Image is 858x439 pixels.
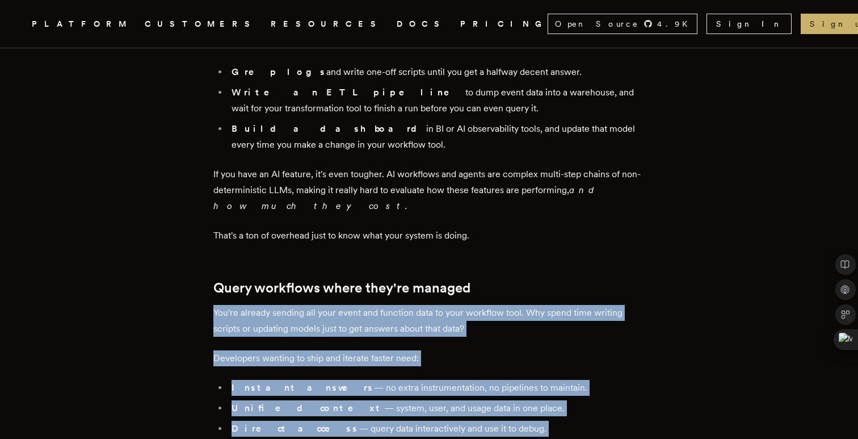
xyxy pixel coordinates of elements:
li: — no extra instrumentation, no pipelines to maintain. [228,380,645,396]
strong: Grep logs [232,66,326,77]
strong: Instant answers [232,382,374,393]
p: If you have an AI feature, it's even tougher. AI workflows and agents are complex multi-step chai... [213,166,645,214]
a: DOCS [397,17,447,31]
strong: Build a dashboard [232,123,426,134]
p: That's a ton of overhead just to know what your system is doing. [213,228,645,244]
li: to dump event data into a warehouse, and wait for your transformation tool to finish a run before... [228,85,645,116]
a: PRICING [460,17,548,31]
a: Sign In [706,14,792,34]
strong: Write an ETL pipeline [232,87,465,98]
span: 4.9 K [657,18,695,30]
button: PLATFORM [32,17,131,31]
span: Open Source [555,18,639,30]
strong: Unified context [232,403,384,413]
a: CUSTOMERS [145,17,257,31]
h2: Query workflows where they're managed [213,280,645,296]
li: and write one-off scripts until you get a halfway decent answer. [228,64,645,80]
li: in BI or AI observability tools, and update that model every time you make a change in your workf... [228,121,645,153]
li: — system, user, and usage data in one place. [228,400,645,416]
p: You're already sending all your event and function data to your workflow tool. Why spend time wri... [213,305,645,337]
p: Developers wanting to ship and iterate faster need: [213,350,645,366]
strong: Direct access [232,423,359,434]
button: RESOURCES [271,17,383,31]
li: — query data interactively and use it to debug. [228,421,645,437]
